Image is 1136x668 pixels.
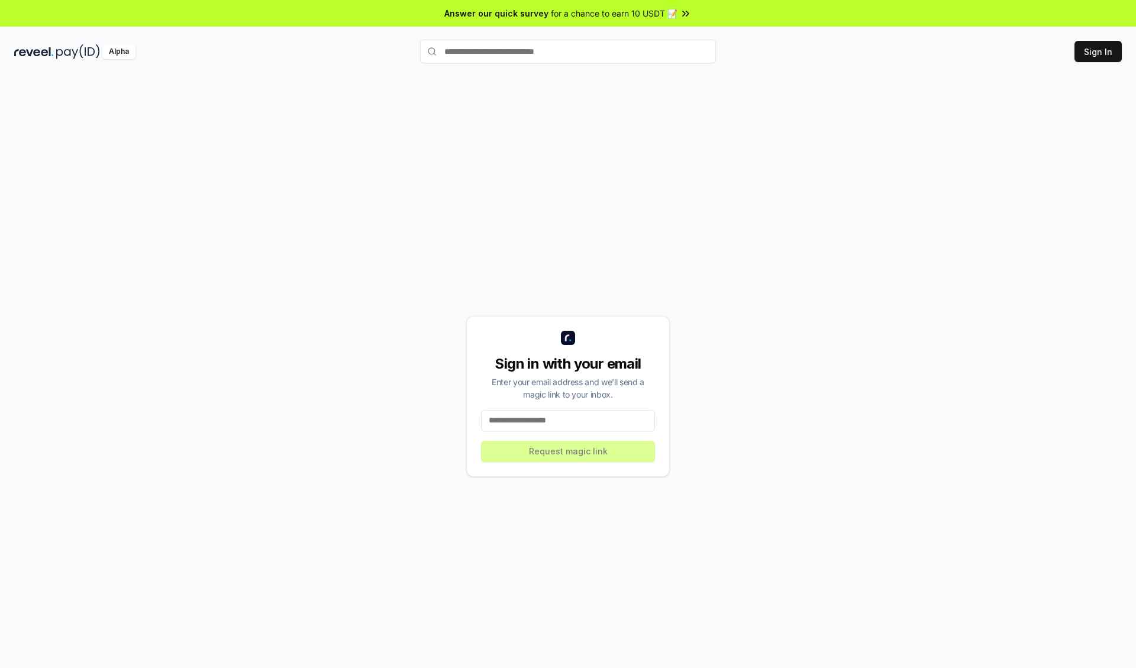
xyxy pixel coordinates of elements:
button: Sign In [1074,41,1122,62]
div: Sign in with your email [481,354,655,373]
span: Answer our quick survey [444,7,548,20]
div: Enter your email address and we’ll send a magic link to your inbox. [481,376,655,401]
img: logo_small [561,331,575,345]
img: reveel_dark [14,44,54,59]
div: Alpha [102,44,135,59]
span: for a chance to earn 10 USDT 📝 [551,7,677,20]
img: pay_id [56,44,100,59]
